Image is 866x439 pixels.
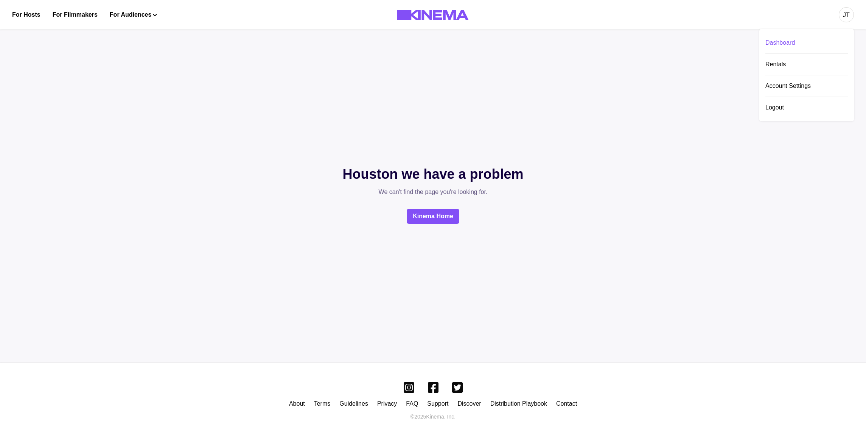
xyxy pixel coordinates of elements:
button: For Audiences [110,10,157,19]
a: Rentals [765,54,848,75]
a: Discover [457,400,481,407]
a: FAQ [406,400,418,407]
p: © 2025 Kinema, Inc. [410,413,456,421]
a: Account Settings [765,75,848,97]
button: Logout [765,97,848,118]
a: Support [427,400,448,407]
a: Dashboard [765,32,848,54]
a: Distribution Playbook [490,400,547,407]
div: Dashboard [765,32,848,53]
p: Houston we have a problem [342,164,523,184]
div: Account Settings [765,75,848,97]
a: Contact [556,400,577,407]
a: For Hosts [12,10,40,19]
a: Terms [314,400,331,407]
div: JT [843,11,850,20]
p: We can't find the page you're looking for. [342,187,523,197]
a: Guidelines [339,400,368,407]
a: Kinema Home [407,209,459,224]
a: Privacy [377,400,397,407]
a: For Filmmakers [53,10,98,19]
a: About [289,400,305,407]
